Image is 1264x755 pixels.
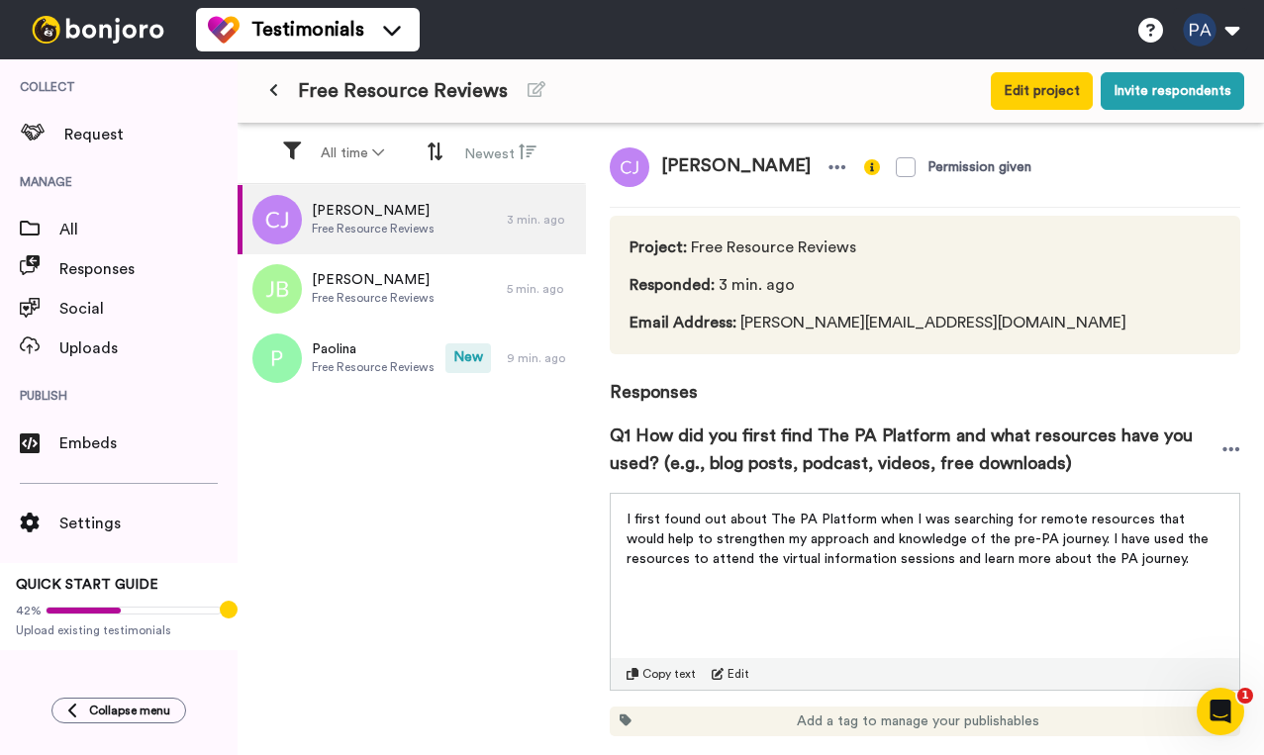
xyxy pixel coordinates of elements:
[452,135,548,172] button: Newest
[309,136,396,171] button: All time
[630,236,1126,259] span: Free Resource Reviews
[312,290,435,306] span: Free Resource Reviews
[507,281,576,297] div: 5 min. ago
[59,257,238,281] span: Responses
[59,512,238,535] span: Settings
[298,77,508,105] span: Free Resource Reviews
[89,703,170,718] span: Collapse menu
[630,277,715,293] span: Responded :
[251,16,364,44] span: Testimonials
[630,239,687,255] span: Project :
[238,254,586,324] a: [PERSON_NAME]Free Resource Reviews5 min. ago
[32,32,48,47] img: logo_orange.svg
[507,212,576,228] div: 3 min. ago
[16,578,158,592] span: QUICK START GUIDE
[1197,688,1244,735] iframe: Intercom live chat
[252,264,302,314] img: jb.png
[51,51,218,67] div: Domain: [DOMAIN_NAME]
[53,115,69,131] img: tab_domain_overview_orange.svg
[55,32,97,47] div: v 4.0.24
[59,336,238,360] span: Uploads
[630,315,736,330] span: Email Address :
[630,273,1126,297] span: 3 min. ago
[610,354,1240,406] span: Responses
[219,117,334,130] div: Keywords by Traffic
[728,666,749,682] span: Edit
[32,51,48,67] img: website_grey.svg
[252,195,302,244] img: cj.png
[220,601,238,618] div: Tooltip anchor
[991,72,1093,110] button: Edit project
[1237,688,1253,704] span: 1
[197,115,213,131] img: tab_keywords_by_traffic_grey.svg
[312,339,435,359] span: Paolina
[16,622,222,638] span: Upload existing testimonials
[642,666,696,682] span: Copy text
[1101,72,1244,110] button: Invite respondents
[610,147,649,187] img: cj.png
[64,123,238,146] span: Request
[627,513,1213,566] span: I first found out about The PA Platform when I was searching for remote resources that would help...
[24,16,172,44] img: bj-logo-header-white.svg
[610,422,1222,477] span: Q1 How did you first find The PA Platform and what resources have you used? (e.g., blog posts, po...
[208,14,240,46] img: tm-color.svg
[630,311,1126,334] span: [PERSON_NAME][EMAIL_ADDRESS][DOMAIN_NAME]
[312,201,435,221] span: [PERSON_NAME]
[312,221,435,236] span: Free Resource Reviews
[59,218,238,241] span: All
[252,333,302,383] img: p.png
[59,431,238,455] span: Embeds
[312,359,435,375] span: Free Resource Reviews
[312,270,435,290] span: [PERSON_NAME]
[797,711,1039,731] span: Add a tag to manage your publishables
[16,603,42,618] span: 42%
[59,297,238,321] span: Social
[238,324,586,393] a: PaolinaFree Resource ReviewsNew9 min. ago
[864,159,880,175] img: info-yellow.svg
[51,698,186,723] button: Collapse menu
[507,350,576,366] div: 9 min. ago
[445,343,491,373] span: New
[238,185,586,254] a: [PERSON_NAME]Free Resource Reviews3 min. ago
[75,117,177,130] div: Domain Overview
[927,157,1031,177] div: Permission given
[649,147,823,187] span: [PERSON_NAME]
